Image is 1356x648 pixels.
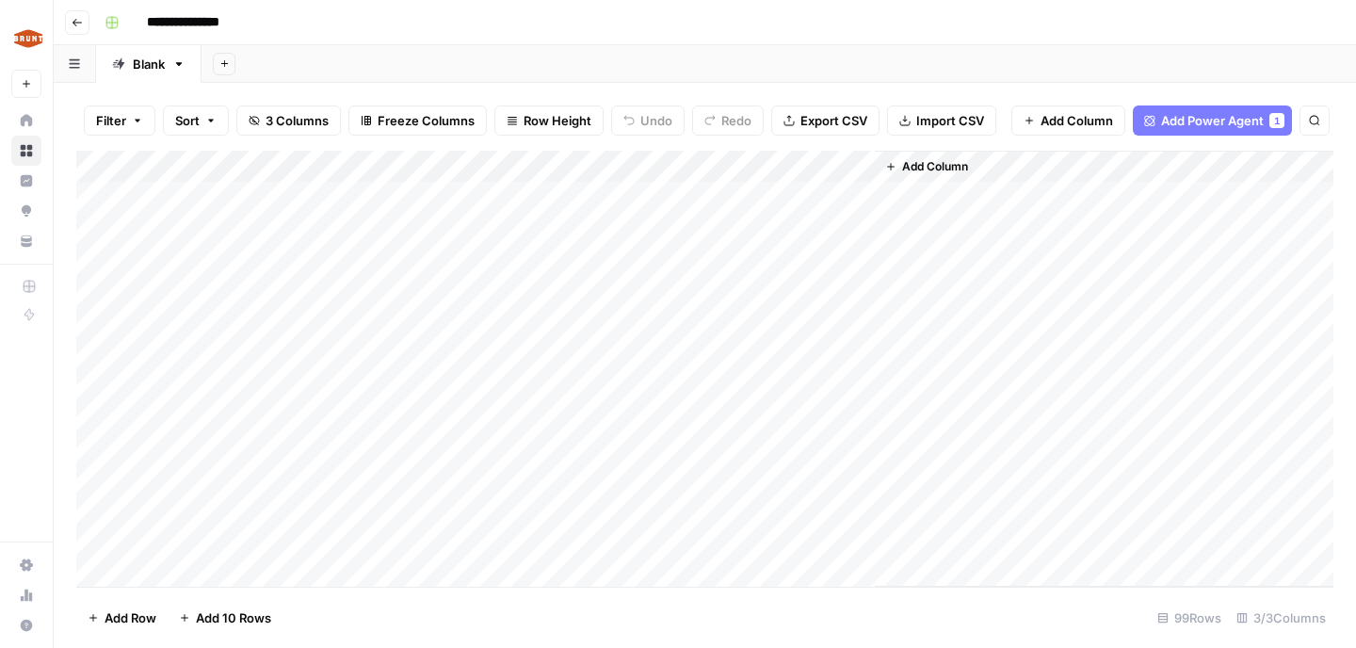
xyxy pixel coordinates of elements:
[11,580,41,610] a: Usage
[133,55,165,73] div: Blank
[163,105,229,136] button: Sort
[11,166,41,196] a: Insights
[1011,105,1125,136] button: Add Column
[11,15,41,62] button: Workspace: Brunt Workwear
[1229,603,1333,633] div: 3/3 Columns
[1274,113,1280,128] span: 1
[84,105,155,136] button: Filter
[11,196,41,226] a: Opportunities
[1269,113,1284,128] div: 1
[887,105,996,136] button: Import CSV
[1150,603,1229,633] div: 99 Rows
[11,226,41,256] a: Your Data
[76,603,168,633] button: Add Row
[721,111,751,130] span: Redo
[494,105,604,136] button: Row Height
[640,111,672,130] span: Undo
[11,136,41,166] a: Browse
[611,105,685,136] button: Undo
[11,22,45,56] img: Brunt Workwear Logo
[1161,111,1264,130] span: Add Power Agent
[11,610,41,640] button: Help + Support
[348,105,487,136] button: Freeze Columns
[266,111,329,130] span: 3 Columns
[524,111,591,130] span: Row Height
[105,608,156,627] span: Add Row
[1133,105,1292,136] button: Add Power Agent1
[11,105,41,136] a: Home
[96,45,202,83] a: Blank
[771,105,880,136] button: Export CSV
[378,111,475,130] span: Freeze Columns
[692,105,764,136] button: Redo
[800,111,867,130] span: Export CSV
[175,111,200,130] span: Sort
[168,603,282,633] button: Add 10 Rows
[196,608,271,627] span: Add 10 Rows
[1041,111,1113,130] span: Add Column
[236,105,341,136] button: 3 Columns
[916,111,984,130] span: Import CSV
[902,158,968,175] span: Add Column
[96,111,126,130] span: Filter
[11,550,41,580] a: Settings
[878,154,976,179] button: Add Column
